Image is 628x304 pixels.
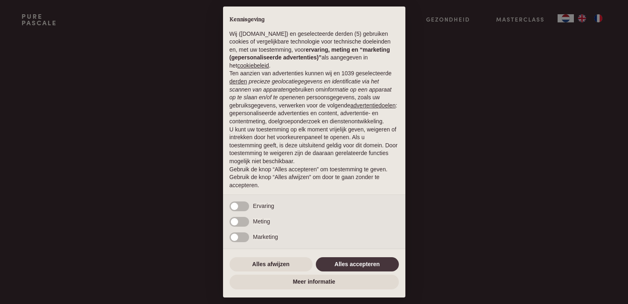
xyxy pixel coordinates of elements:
button: Alles afwijzen [230,257,313,272]
em: informatie op een apparaat op te slaan en/of te openen [230,86,392,101]
strong: ervaring, meting en “marketing (gepersonaliseerde advertenties)” [230,46,390,61]
p: Ten aanzien van advertenties kunnen wij en 1039 geselecteerde gebruiken om en persoonsgegevens, z... [230,70,399,125]
span: Meting [253,218,270,225]
button: derden [230,78,247,86]
button: Alles accepteren [316,257,399,272]
span: Marketing [253,234,278,240]
em: precieze geolocatiegegevens en identificatie via het scannen van apparaten [230,78,379,93]
button: advertentiedoelen [350,102,396,110]
h2: Kennisgeving [230,16,399,24]
p: Wij ([DOMAIN_NAME]) en geselecteerde derden (5) gebruiken cookies of vergelijkbare technologie vo... [230,30,399,70]
span: Ervaring [253,203,274,209]
p: Gebruik de knop “Alles accepteren” om toestemming te geven. Gebruik de knop “Alles afwijzen” om d... [230,166,399,190]
button: Meer informatie [230,275,399,289]
p: U kunt uw toestemming op elk moment vrijelijk geven, weigeren of intrekken door het voorkeurenpan... [230,126,399,166]
a: cookiebeleid [237,62,269,69]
